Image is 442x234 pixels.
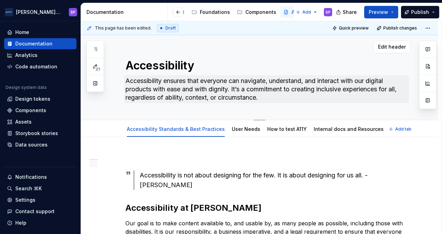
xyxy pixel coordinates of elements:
[395,126,411,132] span: Add tab
[280,7,325,18] a: Accessibility
[87,9,165,16] div: Documentation
[95,66,101,72] span: 21
[234,7,279,18] a: Components
[124,122,228,136] div: Accessibility Standards & Best Practices
[245,9,276,16] div: Components
[4,93,76,105] a: Design tokens
[15,63,57,70] div: Code automation
[15,219,26,226] div: Help
[125,202,410,214] h2: Accessibility at [PERSON_NAME]
[71,9,75,15] div: SP
[4,105,76,116] a: Components
[4,217,76,228] button: Help
[4,194,76,206] a: Settings
[81,5,202,19] div: Page tree
[15,197,35,203] div: Settings
[383,25,417,31] span: Publish changes
[15,130,58,137] div: Storybook stories
[4,61,76,72] a: Code automation
[333,6,361,18] button: Share
[374,41,410,53] button: Edit header
[4,206,76,217] button: Contact support
[4,128,76,139] a: Storybook stories
[15,174,47,181] div: Notifications
[292,9,322,16] div: Accessibility
[127,126,225,132] a: Accessibility Standards & Best Practices
[6,85,47,90] div: Design system data
[15,118,32,125] div: Assets
[386,124,415,134] button: Add tab
[15,52,38,59] div: Analytics
[369,9,388,16] span: Preview
[314,126,384,132] a: Internal docs and Resources
[294,7,320,17] button: Add
[411,9,429,16] span: Publish
[15,107,46,114] div: Components
[200,9,230,16] div: Foundations
[5,8,13,16] img: f0306bc8-3074-41fb-b11c-7d2e8671d5eb.png
[4,116,76,127] a: Assets
[4,38,76,49] a: Documentation
[339,25,369,31] span: Quick preview
[124,57,409,74] textarea: Accessibility
[4,183,76,194] button: Search ⌘K
[15,40,52,47] div: Documentation
[4,172,76,183] button: Notifications
[343,9,357,16] span: Share
[330,23,372,33] button: Quick preview
[302,9,311,15] span: Add
[375,23,420,33] button: Publish changes
[15,185,42,192] div: Search ⌘K
[16,9,60,16] div: [PERSON_NAME] Airlines
[15,29,29,36] div: Home
[189,7,233,18] a: Foundations
[15,208,55,215] div: Contact support
[4,139,76,150] a: Data sources
[364,6,398,18] button: Preview
[140,170,410,190] div: Accessibility is not about designing for the few. It is about designing for us all. - [PERSON_NAME]
[311,122,386,136] div: Internal docs and Resources
[15,141,48,148] div: Data sources
[4,27,76,38] a: Home
[267,126,307,132] a: How to test A11Y
[1,5,79,19] button: [PERSON_NAME] AirlinesSP
[4,50,76,61] a: Analytics
[124,75,409,103] textarea: Accessibility ensures that everyone can navigate, understand, and interact with our digital produ...
[232,126,260,132] a: User Needs
[264,122,310,136] div: How to test A11Y
[326,9,330,15] div: SP
[95,25,152,31] span: This page has been edited.
[15,95,50,102] div: Design tokens
[401,6,439,18] button: Publish
[229,122,263,136] div: User Needs
[378,43,406,50] span: Edit header
[165,25,176,31] span: Draft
